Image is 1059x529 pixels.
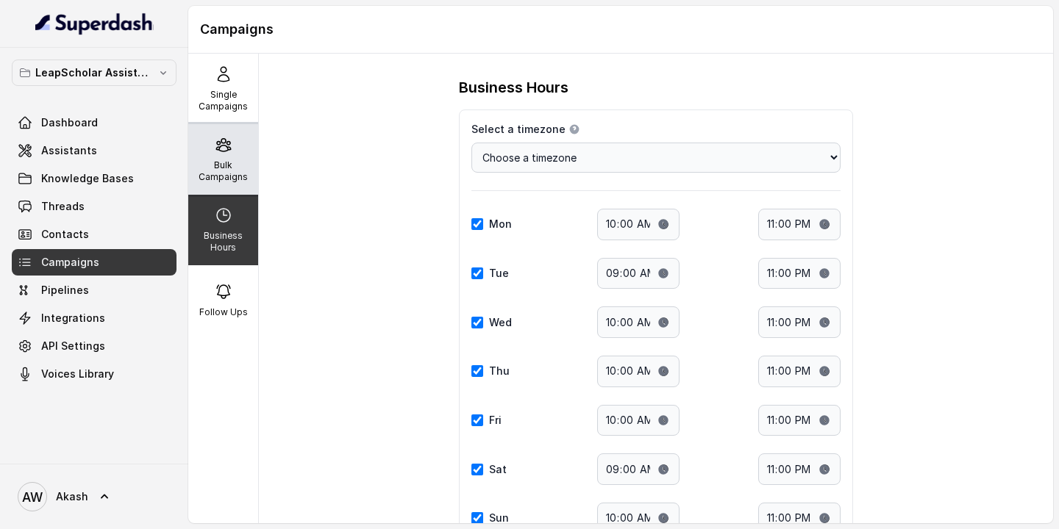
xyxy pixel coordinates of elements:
text: AW [22,489,43,505]
h1: Campaigns [200,18,1041,41]
a: Voices Library [12,361,176,387]
a: Assistants [12,137,176,164]
span: Assistants [41,143,97,158]
span: Contacts [41,227,89,242]
p: LeapScholar Assistant [35,64,153,82]
button: Select a timezone [568,123,580,135]
p: Business Hours [194,230,252,253]
label: Sun [489,511,509,525]
span: Integrations [41,311,105,325]
img: light.svg [35,12,154,35]
span: Akash [56,489,88,504]
p: Bulk Campaigns [194,159,252,183]
span: Dashboard [41,115,98,130]
p: Follow Ups [199,306,248,318]
a: Integrations [12,305,176,331]
span: Voices Library [41,367,114,381]
label: Wed [489,315,512,330]
label: Thu [489,364,510,378]
span: Knowledge Bases [41,171,134,186]
p: Single Campaigns [194,89,252,112]
label: Fri [489,413,502,428]
button: LeapScholar Assistant [12,60,176,86]
span: Threads [41,199,85,214]
a: Threads [12,193,176,220]
span: Campaigns [41,255,99,270]
label: Tue [489,266,509,281]
label: Mon [489,217,512,231]
a: Dashboard [12,109,176,136]
a: Pipelines [12,277,176,303]
span: API Settings [41,339,105,353]
a: Campaigns [12,249,176,276]
label: Sat [489,462,507,477]
a: API Settings [12,333,176,359]
a: Akash [12,476,176,517]
span: Select a timezone [471,122,566,137]
h3: Business Hours [459,77,568,98]
a: Contacts [12,221,176,248]
span: Pipelines [41,283,89,298]
a: Knowledge Bases [12,165,176,192]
